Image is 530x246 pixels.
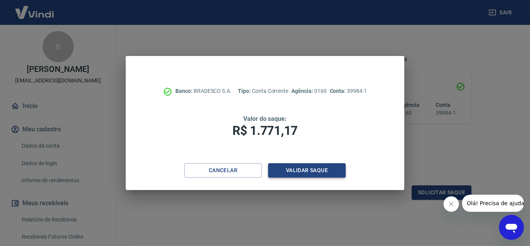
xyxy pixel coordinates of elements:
[184,163,262,178] button: Cancelar
[330,88,347,94] span: Conta:
[499,215,524,240] iframe: Botão para abrir a janela de mensagens
[175,87,232,95] p: BRADESCO S.A.
[291,87,326,95] p: 0160
[291,88,314,94] span: Agência:
[175,88,194,94] span: Banco:
[238,87,288,95] p: Conta Corrente
[268,163,346,178] button: Validar saque
[330,87,367,95] p: 39984-1
[462,195,524,212] iframe: Mensagem da empresa
[5,5,65,12] span: Olá! Precisa de ajuda?
[232,123,298,138] span: R$ 1.771,17
[238,88,252,94] span: Tipo:
[243,115,287,122] span: Valor do saque:
[443,196,459,212] iframe: Fechar mensagem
